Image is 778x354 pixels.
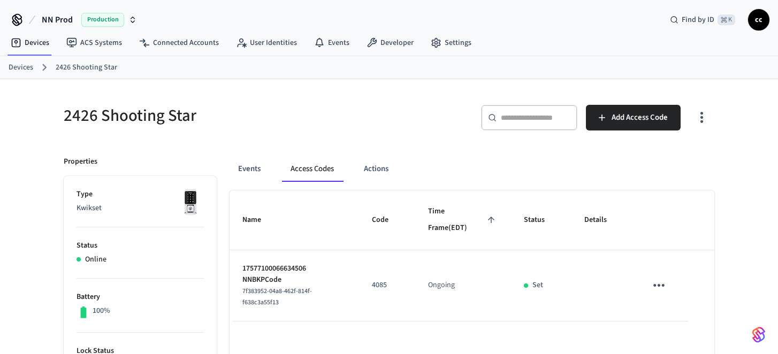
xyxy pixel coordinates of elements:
span: Details [584,212,621,228]
a: User Identities [227,33,306,52]
div: Find by ID⌘ K [661,10,744,29]
p: Online [85,254,106,265]
p: Properties [64,156,97,167]
p: Set [532,280,543,291]
span: 7f383952-04a8-462f-814f-f638c3a55f13 [242,287,312,307]
span: cc [749,10,768,29]
span: Production [81,13,124,27]
a: 2426 Shooting Star [56,62,117,73]
button: Add Access Code [586,105,681,130]
span: Add Access Code [612,111,668,125]
p: 4085 [372,280,402,291]
button: Events [230,156,269,182]
a: Settings [422,33,480,52]
a: Connected Accounts [131,33,227,52]
span: Time Frame(EDT) [428,203,498,237]
span: Name [242,212,275,228]
a: Developer [358,33,422,52]
p: 100% [93,305,110,317]
span: Status [524,212,559,228]
button: cc [748,9,769,30]
span: ⌘ K [718,14,735,25]
h5: 2426 Shooting Star [64,105,383,127]
p: Type [77,189,204,200]
a: Events [306,33,358,52]
table: sticky table [230,190,714,321]
span: NN Prod [42,13,73,26]
p: 17577100066634506 NNBKPCode [242,263,346,286]
img: Kwikset Halo Touchscreen Wifi Enabled Smart Lock, Polished Chrome, Front [177,189,204,216]
a: ACS Systems [58,33,131,52]
span: Code [372,212,402,228]
button: Actions [355,156,397,182]
p: Kwikset [77,203,204,214]
button: Access Codes [282,156,342,182]
p: Status [77,240,204,251]
div: ant example [230,156,714,182]
p: Battery [77,291,204,303]
img: SeamLogoGradient.69752ec5.svg [752,326,765,343]
span: Find by ID [682,14,714,25]
a: Devices [9,62,33,73]
td: Ongoing [415,250,511,321]
a: Devices [2,33,58,52]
